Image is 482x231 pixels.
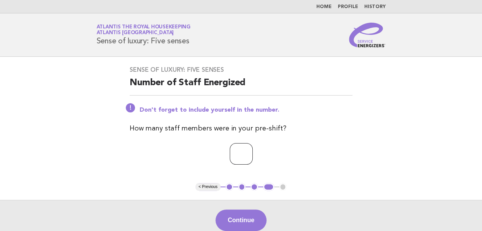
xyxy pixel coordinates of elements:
button: < Previous [196,183,220,191]
h1: Sense of luxury: Five senses [97,25,191,45]
h3: Sense of luxury: Five senses [130,66,352,74]
button: 3 [250,183,258,191]
h2: Number of Staff Energized [130,77,352,96]
a: Home [316,5,332,9]
a: History [364,5,386,9]
span: Atlantis [GEOGRAPHIC_DATA] [97,31,174,36]
img: Service Energizers [349,23,386,47]
button: 4 [263,183,274,191]
button: 1 [225,183,233,191]
button: 2 [238,183,246,191]
a: Atlantis the Royal HousekeepingAtlantis [GEOGRAPHIC_DATA] [97,25,191,35]
p: Don't forget to include yourself in the number. [140,106,352,114]
button: Continue [216,210,266,231]
p: How many staff members were in your pre-shift? [130,123,352,134]
a: Profile [338,5,358,9]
